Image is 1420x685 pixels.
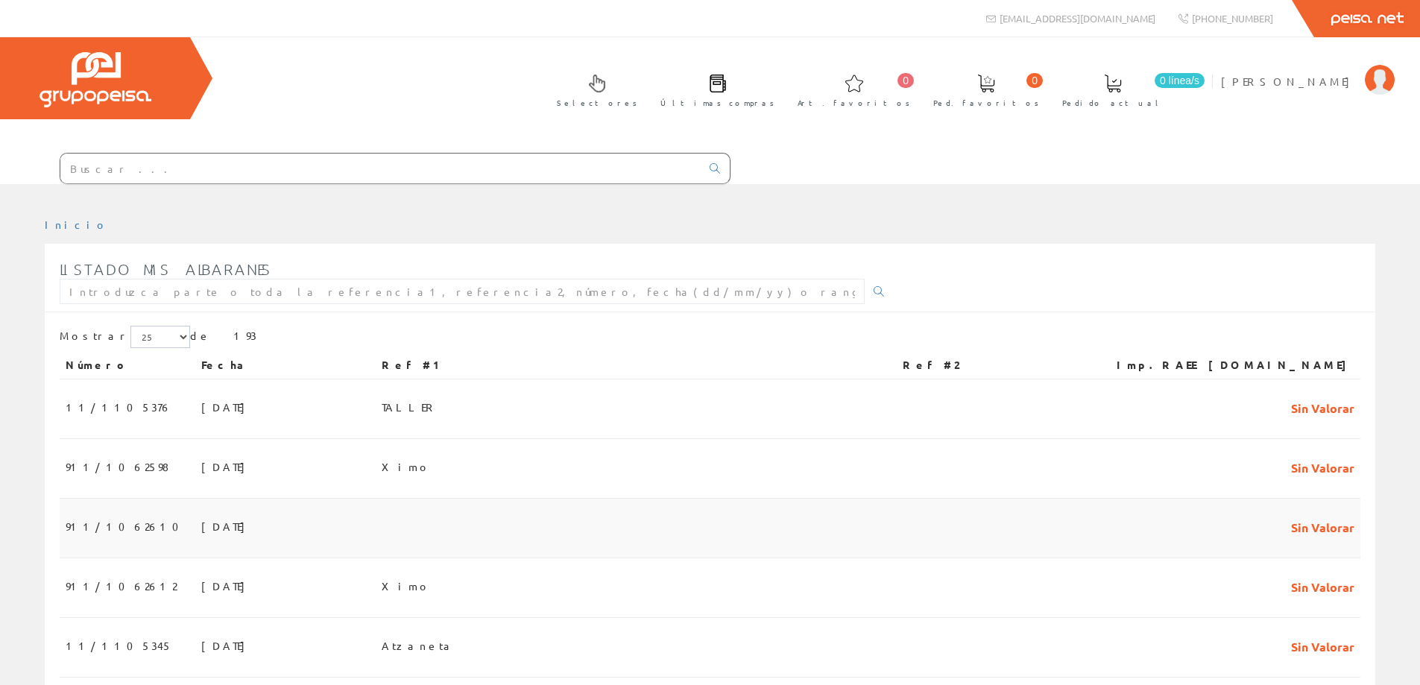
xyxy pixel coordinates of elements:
span: [DATE] [201,573,253,599]
input: Introduzca parte o toda la referencia1, referencia2, número, fecha(dd/mm/yy) o rango de fechas(dd... [60,279,865,304]
span: Sin Valorar [1291,514,1354,539]
span: Sin Valorar [1291,394,1354,420]
label: Mostrar [60,326,190,348]
a: Últimas compras [646,62,782,116]
input: Buscar ... [60,154,701,183]
span: Ximo [382,454,431,479]
span: 911/1062610 [66,514,188,539]
span: 0 [897,73,914,88]
span: 0 [1026,73,1043,88]
span: TALLER [382,394,438,420]
span: [DATE] [201,633,253,658]
th: [DOMAIN_NAME] [1202,352,1360,379]
a: Inicio [45,218,108,231]
span: Ped. favoritos [933,95,1039,110]
a: [PERSON_NAME] [1221,62,1395,76]
span: Últimas compras [660,95,774,110]
span: 911/1062612 [66,573,177,599]
span: [EMAIL_ADDRESS][DOMAIN_NAME] [1000,12,1155,25]
img: Grupo Peisa [40,52,151,107]
span: 11/1105345 [66,633,172,658]
span: Listado mis albaranes [60,260,272,278]
span: 11/1105376 [66,394,172,420]
span: Pedido actual [1062,95,1164,110]
th: Fecha [195,352,376,379]
span: Atzaneta [382,633,455,658]
span: 911/1062598 [66,454,168,479]
span: Selectores [557,95,637,110]
th: Imp.RAEE [1091,352,1202,379]
span: Art. favoritos [798,95,910,110]
div: de 193 [60,326,1360,352]
a: Selectores [542,62,645,116]
span: [PHONE_NUMBER] [1192,12,1273,25]
th: Ref #1 [376,352,897,379]
select: Mostrar [130,326,190,348]
span: Sin Valorar [1291,454,1354,479]
th: Número [60,352,195,379]
span: [PERSON_NAME] [1221,74,1357,89]
span: Sin Valorar [1291,633,1354,658]
span: [DATE] [201,514,253,539]
span: 0 línea/s [1155,73,1205,88]
span: [DATE] [201,454,253,479]
th: Ref #2 [897,352,1091,379]
span: Sin Valorar [1291,573,1354,599]
span: [DATE] [201,394,253,420]
span: Ximo [382,573,431,599]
